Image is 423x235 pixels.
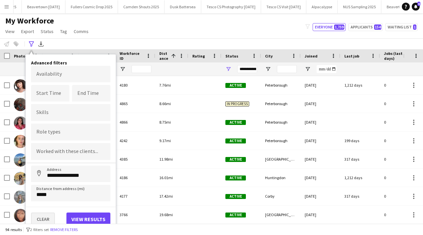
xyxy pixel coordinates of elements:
[116,132,155,150] div: 4242
[65,0,118,13] button: Fullers Cosmic Drop 2025
[14,135,27,148] img: annie nicol
[265,54,273,59] span: City
[37,40,45,48] app-action-btn: Export XLSX
[338,0,381,13] button: NUS Sampling 2025
[225,138,246,143] span: Active
[47,54,67,59] span: First Name
[301,187,340,205] div: [DATE]
[340,150,380,168] div: 317 days
[380,187,423,205] div: 0
[19,27,37,36] a: Export
[14,190,27,204] img: Lauren Watkiss
[31,213,55,226] button: Clear
[31,60,110,66] h4: Advanced filters
[301,113,340,131] div: [DATE]
[261,95,301,113] div: Peterborough
[225,101,249,106] span: In progress
[380,132,423,150] div: 0
[5,16,54,26] span: My Workforce
[380,95,423,113] div: 0
[225,54,238,59] span: Status
[14,153,27,167] img: Liv Messenger
[413,24,416,30] span: 1
[225,194,246,199] span: Active
[334,24,344,30] span: 1,759
[348,23,383,31] button: Applicants154
[120,51,143,61] span: Workforce ID
[380,150,423,168] div: 0
[159,138,171,143] span: 9.17mi
[201,0,261,13] button: Tesco CS Photography [DATE]
[14,172,27,185] img: Lauren Rowley
[261,132,301,150] div: Peterborough
[118,0,165,13] button: Camden Shouts 2025
[116,206,155,224] div: 3766
[3,27,17,36] a: View
[340,169,380,187] div: 1,212 days
[261,206,301,224] div: [GEOGRAPHIC_DATA]
[306,0,338,13] button: Alpacalypse
[305,54,318,59] span: Joined
[384,51,411,61] span: Jobs (last 90 days)
[301,95,340,113] div: [DATE]
[14,79,27,93] img: Hannah Perry
[417,2,420,6] span: 6
[301,76,340,94] div: [DATE]
[66,213,110,226] button: View results
[14,54,25,59] span: Photo
[74,28,89,34] span: Comms
[301,132,340,150] div: [DATE]
[380,206,423,224] div: 0
[225,66,231,72] button: Open Filter Menu
[5,28,15,34] span: View
[30,227,49,232] span: 2 filters set
[301,169,340,187] div: [DATE]
[159,101,171,106] span: 8.66mi
[340,76,380,94] div: 1,212 days
[49,226,79,233] button: Remove filters
[313,23,346,31] button: Everyone1,759
[116,150,155,168] div: 4385
[159,212,173,217] span: 19.68mi
[132,65,151,73] input: Workforce ID Filter Input
[317,65,336,73] input: Joined Filter Input
[261,169,301,187] div: Huntingdon
[225,176,246,180] span: Active
[116,113,155,131] div: 4866
[71,27,91,36] a: Comms
[261,150,301,168] div: [GEOGRAPHIC_DATA]
[225,213,246,217] span: Active
[116,187,155,205] div: 4177
[41,28,54,34] span: Status
[340,132,380,150] div: 199 days
[58,27,70,36] a: Tag
[14,98,27,111] img: Shauna Jones
[380,113,423,131] div: 0
[192,54,205,59] span: Rating
[60,28,67,34] span: Tag
[38,27,56,36] a: Status
[159,51,169,61] span: Distance
[36,149,105,155] input: Type to search clients...
[14,209,27,222] img: Deborah Rands
[277,65,297,73] input: City Filter Input
[344,54,359,59] span: Last job
[116,95,155,113] div: 4865
[159,194,173,199] span: 17.42mi
[27,40,35,48] app-action-btn: Advanced filters
[261,113,301,131] div: Peterborough
[83,54,103,59] span: Last Name
[265,66,271,72] button: Open Filter Menu
[225,120,246,125] span: Active
[380,169,423,187] div: 0
[340,187,380,205] div: 317 days
[21,28,34,34] span: Export
[159,157,173,162] span: 11.98mi
[261,187,301,205] div: Corby
[261,0,306,13] button: Tesco CS Visit [DATE]
[261,76,301,94] div: Peterborough
[22,0,65,13] button: Beavertown [DATE]
[380,76,423,94] div: 0
[36,129,105,135] input: Type to search role types...
[36,109,105,115] input: Type to search skills...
